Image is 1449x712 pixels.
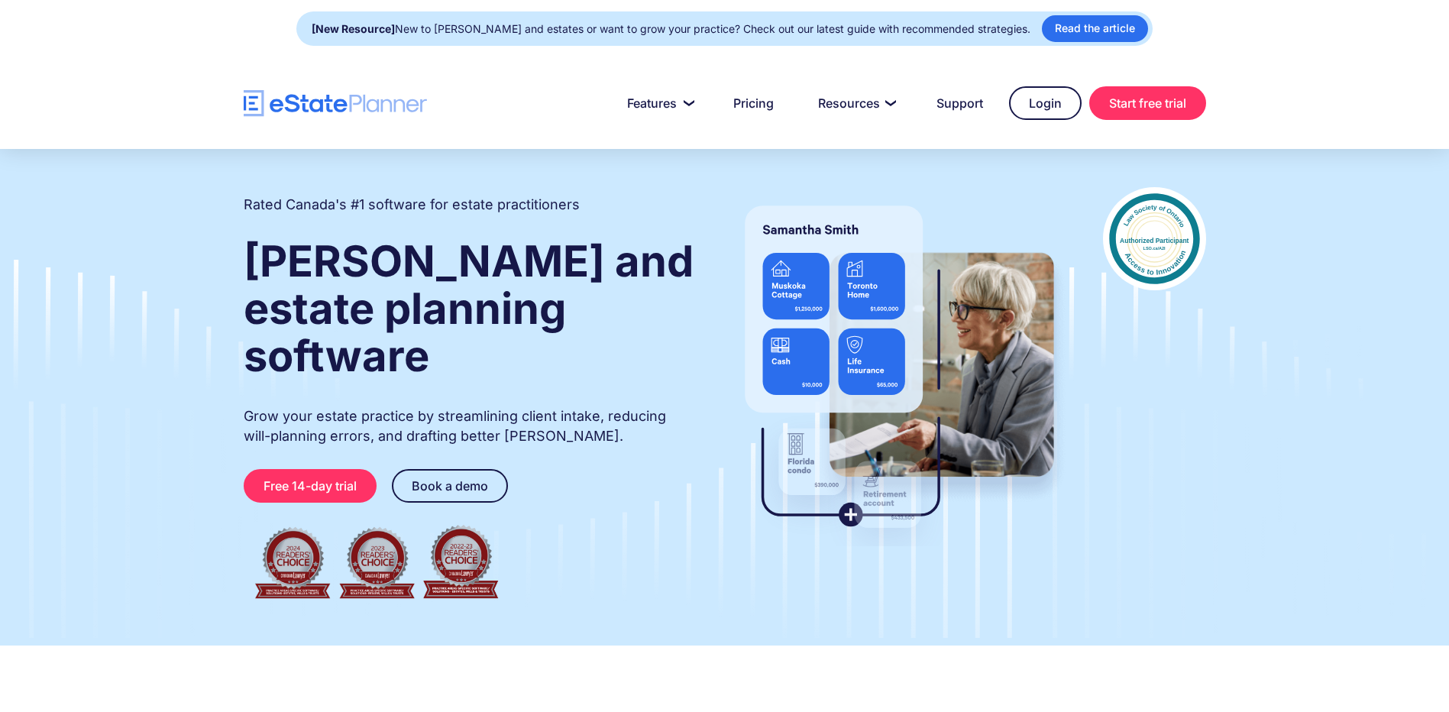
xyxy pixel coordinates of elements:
a: Support [918,88,1001,118]
a: Read the article [1042,15,1148,42]
a: Login [1009,86,1082,120]
img: estate planner showing wills to their clients, using eState Planner, a leading estate planning so... [726,187,1072,546]
a: Resources [800,88,910,118]
a: Start free trial [1089,86,1206,120]
div: New to [PERSON_NAME] and estates or want to grow your practice? Check out our latest guide with r... [312,18,1030,40]
a: home [244,90,427,117]
a: Book a demo [392,469,508,503]
h2: Rated Canada's #1 software for estate practitioners [244,195,580,215]
a: Features [609,88,707,118]
a: Pricing [715,88,792,118]
strong: [PERSON_NAME] and estate planning software [244,235,694,382]
a: Free 14-day trial [244,469,377,503]
strong: [New Resource] [312,22,395,35]
p: Grow your estate practice by streamlining client intake, reducing will-planning errors, and draft... [244,406,696,446]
